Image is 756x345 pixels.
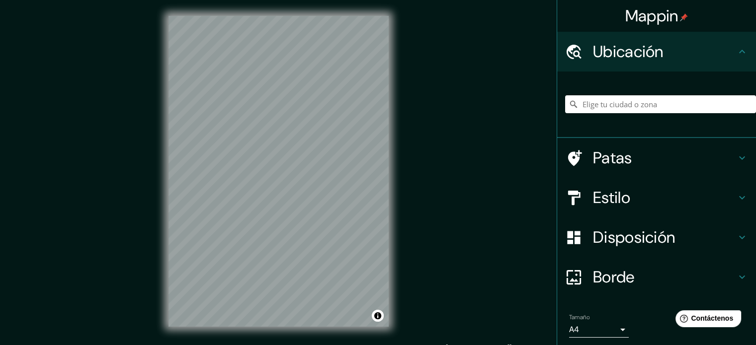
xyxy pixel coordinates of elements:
font: Tamaño [569,313,589,321]
input: Elige tu ciudad o zona [565,95,756,113]
iframe: Lanzador de widgets de ayuda [668,306,745,334]
font: Ubicación [593,41,664,62]
font: Borde [593,267,635,287]
div: Disposición [557,217,756,257]
div: Estilo [557,178,756,217]
font: Mappin [625,5,678,26]
div: Ubicación [557,32,756,71]
div: Borde [557,257,756,297]
font: Estilo [593,187,630,208]
font: Patas [593,147,632,168]
font: A4 [569,324,579,335]
img: pin-icon.png [680,13,688,21]
canvas: Mapa [168,16,389,327]
div: Patas [557,138,756,178]
font: Disposición [593,227,675,248]
div: A4 [569,322,629,338]
button: Activar o desactivar atribución [372,310,384,322]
